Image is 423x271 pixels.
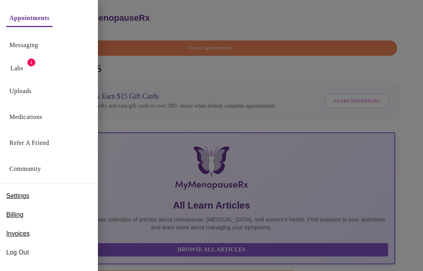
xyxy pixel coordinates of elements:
button: Labs [4,60,29,76]
button: Medications [6,109,45,125]
span: Log Out [6,248,92,257]
a: Settings [6,190,29,202]
a: Invoices [6,227,30,240]
span: Settings [6,191,29,201]
button: Appointments [6,10,52,27]
a: Labs [11,63,23,74]
a: Appointments [9,13,49,24]
a: Community [9,163,41,174]
a: Refer a Friend [9,137,49,148]
button: Messaging [6,37,41,53]
button: Uploads [6,83,35,99]
button: Community [6,161,44,177]
span: 1 [27,59,35,66]
span: Billing [6,210,23,220]
button: Refer a Friend [6,135,52,151]
a: Billing [6,209,23,221]
span: Invoices [6,229,30,238]
a: Medications [9,112,42,123]
a: Messaging [9,40,38,51]
a: Uploads [9,86,32,97]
